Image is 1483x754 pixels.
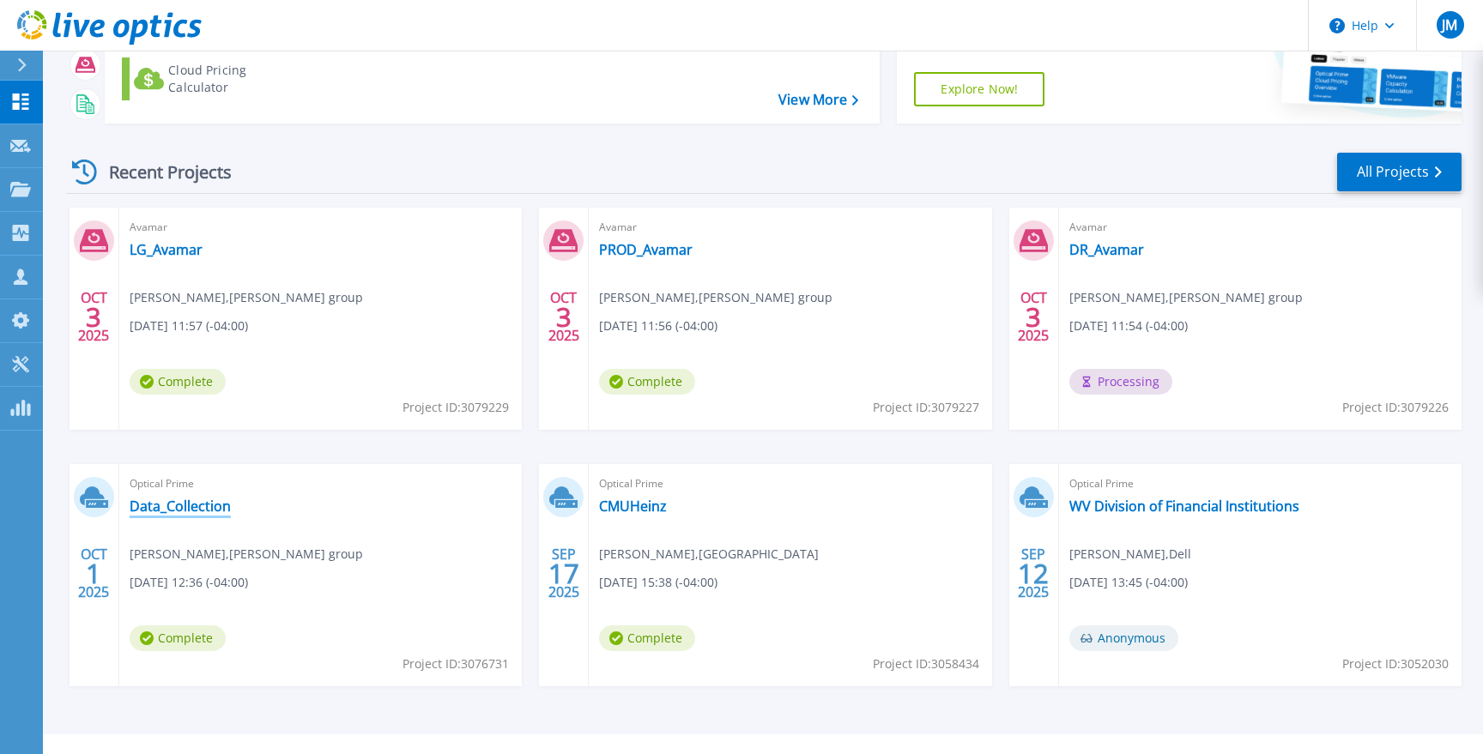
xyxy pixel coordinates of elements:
div: OCT 2025 [548,286,580,348]
span: Anonymous [1069,625,1178,651]
div: SEP 2025 [548,542,580,605]
span: Complete [599,369,695,395]
a: CMUHeinz [599,498,667,515]
span: [PERSON_NAME] , [PERSON_NAME] group [130,545,363,564]
a: Data_Collection [130,498,231,515]
span: Project ID: 3079229 [403,398,509,417]
div: Recent Projects [66,151,255,193]
span: Avamar [130,218,511,237]
span: [PERSON_NAME] , [PERSON_NAME] group [1069,288,1303,307]
span: 17 [548,566,579,581]
span: Project ID: 3052030 [1342,654,1449,673]
div: OCT 2025 [77,542,110,605]
span: [DATE] 13:45 (-04:00) [1069,573,1188,592]
span: [DATE] 12:36 (-04:00) [130,573,248,592]
span: 12 [1018,566,1049,581]
span: Optical Prime [1069,474,1451,493]
div: OCT 2025 [77,286,110,348]
a: All Projects [1337,153,1462,191]
a: DR_Avamar [1069,241,1144,258]
span: Avamar [599,218,981,237]
a: Cloud Pricing Calculator [122,57,313,100]
span: [DATE] 11:54 (-04:00) [1069,317,1188,335]
div: Cloud Pricing Calculator [168,62,306,96]
div: OCT 2025 [1017,286,1050,348]
span: [PERSON_NAME] , [PERSON_NAME] group [130,288,363,307]
span: 3 [1026,310,1041,324]
span: 3 [556,310,572,324]
span: Complete [130,369,226,395]
span: Project ID: 3079227 [873,398,979,417]
span: 3 [86,310,101,324]
span: Complete [130,625,226,651]
span: 1 [86,566,101,581]
a: View More [778,92,858,108]
span: Project ID: 3058434 [873,654,979,673]
div: SEP 2025 [1017,542,1050,605]
span: Avamar [1069,218,1451,237]
span: [PERSON_NAME] , Dell [1069,545,1191,564]
span: Optical Prime [130,474,511,493]
span: [DATE] 15:38 (-04:00) [599,573,717,592]
span: [PERSON_NAME] , [PERSON_NAME] group [599,288,832,307]
span: Processing [1069,369,1172,395]
span: JM [1442,18,1457,32]
span: [DATE] 11:56 (-04:00) [599,317,717,335]
a: WV Division of Financial Institutions [1069,498,1299,515]
a: PROD_Avamar [599,241,693,258]
span: Optical Prime [599,474,981,493]
span: [PERSON_NAME] , [GEOGRAPHIC_DATA] [599,545,819,564]
a: LG_Avamar [130,241,203,258]
a: Explore Now! [914,72,1044,106]
span: Project ID: 3076731 [403,654,509,673]
span: Project ID: 3079226 [1342,398,1449,417]
span: [DATE] 11:57 (-04:00) [130,317,248,335]
span: Complete [599,625,695,651]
